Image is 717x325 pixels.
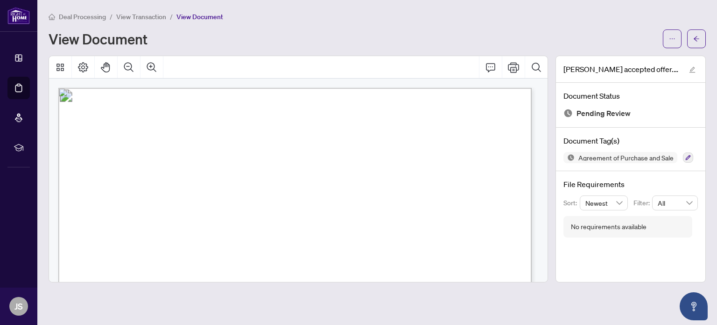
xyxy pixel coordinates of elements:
span: Newest [585,196,623,210]
img: Document Status [563,108,573,118]
span: home [49,14,55,20]
span: View Transaction [116,13,166,21]
span: [PERSON_NAME] accepted offer.pdf [563,64,680,75]
span: View Document [176,13,223,21]
span: Deal Processing [59,13,106,21]
li: / [170,11,173,22]
h4: File Requirements [563,179,698,190]
span: edit [689,66,696,73]
h1: View Document [49,31,148,46]
p: Filter: [633,198,652,208]
span: arrow-left [693,36,700,42]
li: / [110,11,112,22]
p: Sort: [563,198,580,208]
div: No requirements available [571,222,647,232]
span: Pending Review [576,107,631,120]
h4: Document Tag(s) [563,135,698,146]
button: Open asap [680,292,708,320]
span: Agreement of Purchase and Sale [575,154,677,161]
span: All [658,196,692,210]
img: logo [7,7,30,24]
span: ellipsis [669,36,675,42]
h4: Document Status [563,90,698,101]
img: Status Icon [563,152,575,163]
span: JS [14,300,23,313]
